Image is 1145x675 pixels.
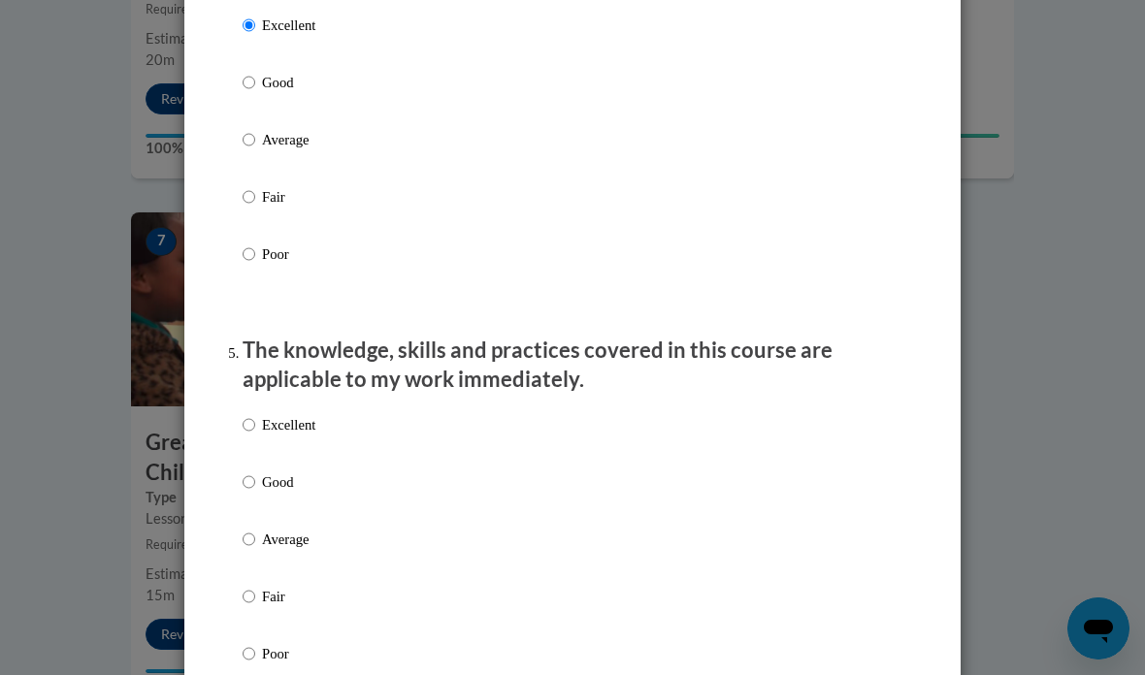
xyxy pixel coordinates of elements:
[243,471,255,493] input: Good
[262,643,315,664] p: Poor
[243,15,255,36] input: Excellent
[243,529,255,550] input: Average
[243,586,255,607] input: Fair
[243,643,255,664] input: Poor
[262,414,315,435] p: Excellent
[262,471,315,493] p: Good
[262,186,315,208] p: Fair
[243,186,255,208] input: Fair
[243,243,255,265] input: Poor
[243,72,255,93] input: Good
[243,129,255,150] input: Average
[262,72,315,93] p: Good
[243,414,255,435] input: Excellent
[262,586,315,607] p: Fair
[262,129,315,150] p: Average
[262,529,315,550] p: Average
[262,15,315,36] p: Excellent
[243,336,902,396] p: The knowledge, skills and practices covered in this course are applicable to my work immediately.
[262,243,315,265] p: Poor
